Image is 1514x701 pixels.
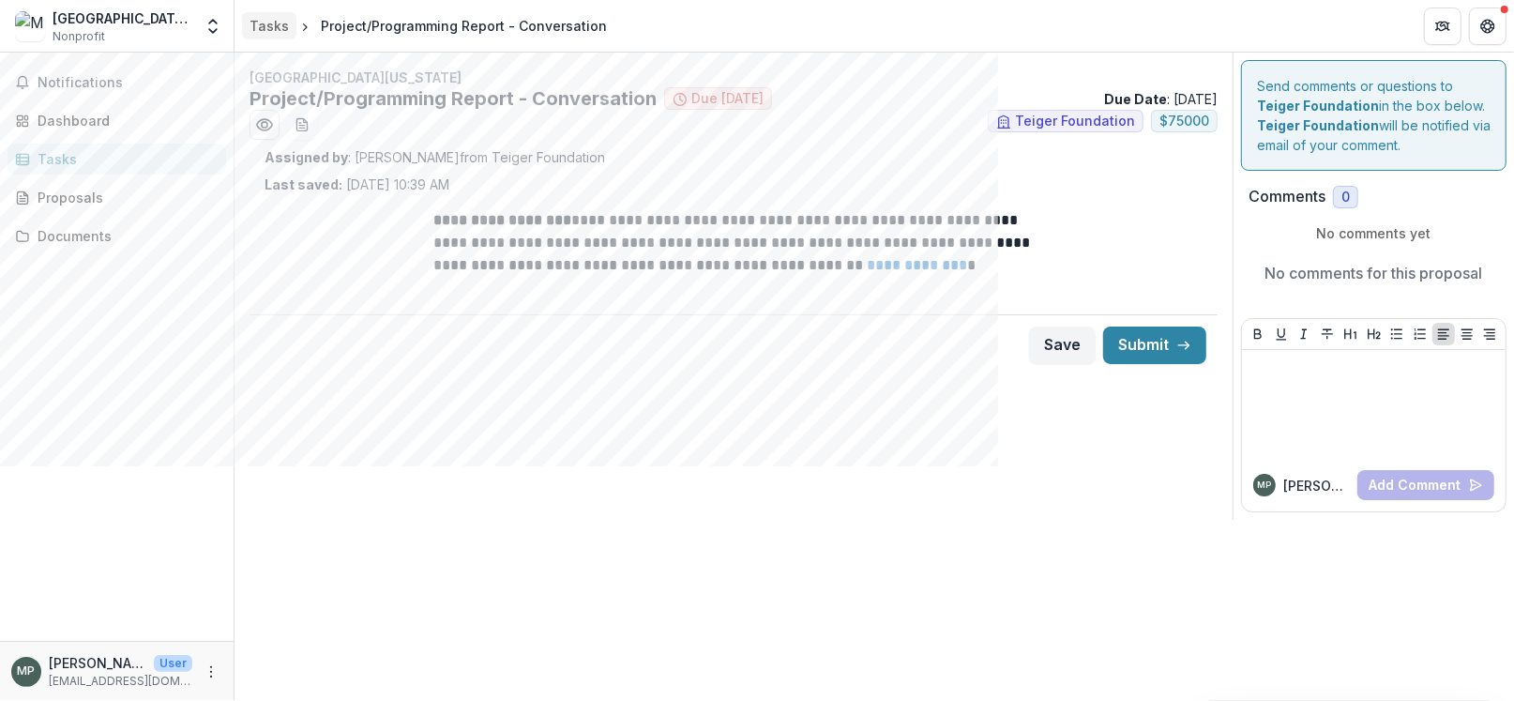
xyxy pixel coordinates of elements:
[200,661,222,683] button: More
[242,12,296,39] a: Tasks
[1015,114,1135,130] span: Teiger Foundation
[154,655,192,672] p: User
[1247,323,1269,345] button: Bold
[1340,323,1362,345] button: Heading 1
[1283,476,1350,495] p: [PERSON_NAME] Z
[1469,8,1506,45] button: Get Help
[250,68,1218,87] p: [GEOGRAPHIC_DATA][US_STATE]
[200,8,226,45] button: Open entity switcher
[1258,480,1272,490] div: Myrna Z. Pérez
[8,105,226,136] a: Dashboard
[265,175,449,194] p: [DATE] 10:39 AM
[49,673,192,690] p: [EMAIL_ADDRESS][DOMAIN_NAME]
[8,221,226,251] a: Documents
[38,188,211,207] div: Proposals
[1270,323,1293,345] button: Underline
[38,111,211,130] div: Dashboard
[1432,323,1455,345] button: Align Left
[18,665,36,678] div: Myrna Z. Pérez
[1029,327,1096,364] button: Save
[38,149,211,169] div: Tasks
[49,653,146,673] p: [PERSON_NAME]
[321,16,607,36] div: Project/Programming Report - Conversation
[287,110,317,140] button: download-word-button
[1357,470,1494,500] button: Add Comment
[8,144,226,175] a: Tasks
[38,226,211,246] div: Documents
[1341,190,1350,206] span: 0
[1104,89,1218,109] p: : [DATE]
[1257,98,1379,114] strong: Teiger Foundation
[250,110,280,140] button: Preview d883d278-1330-4c87-af5c-87d6f25962ce.pdf
[1104,91,1167,107] strong: Due Date
[8,182,226,213] a: Proposals
[1478,323,1501,345] button: Align Right
[1363,323,1385,345] button: Heading 2
[265,147,1203,167] p: : [PERSON_NAME] from Teiger Foundation
[8,68,226,98] button: Notifications
[250,16,289,36] div: Tasks
[1257,117,1379,133] strong: Teiger Foundation
[250,87,657,110] h2: Project/Programming Report - Conversation
[691,91,764,107] span: Due [DATE]
[1385,323,1408,345] button: Bullet List
[1249,188,1325,206] h2: Comments
[1293,323,1315,345] button: Italicize
[1241,60,1506,171] div: Send comments or questions to in the box below. will be notified via email of your comment.
[1424,8,1461,45] button: Partners
[1316,323,1339,345] button: Strike
[242,12,614,39] nav: breadcrumb
[1409,323,1431,345] button: Ordered List
[265,176,342,192] strong: Last saved:
[1456,323,1478,345] button: Align Center
[1159,114,1209,130] span: $ 75000
[53,28,105,45] span: Nonprofit
[1249,223,1499,243] p: No comments yet
[53,8,192,28] div: [GEOGRAPHIC_DATA][US_STATE]
[15,11,45,41] img: Museo de Arte de Puerto Rico
[1103,327,1206,364] button: Submit
[38,75,219,91] span: Notifications
[1265,262,1483,284] p: No comments for this proposal
[265,149,348,165] strong: Assigned by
